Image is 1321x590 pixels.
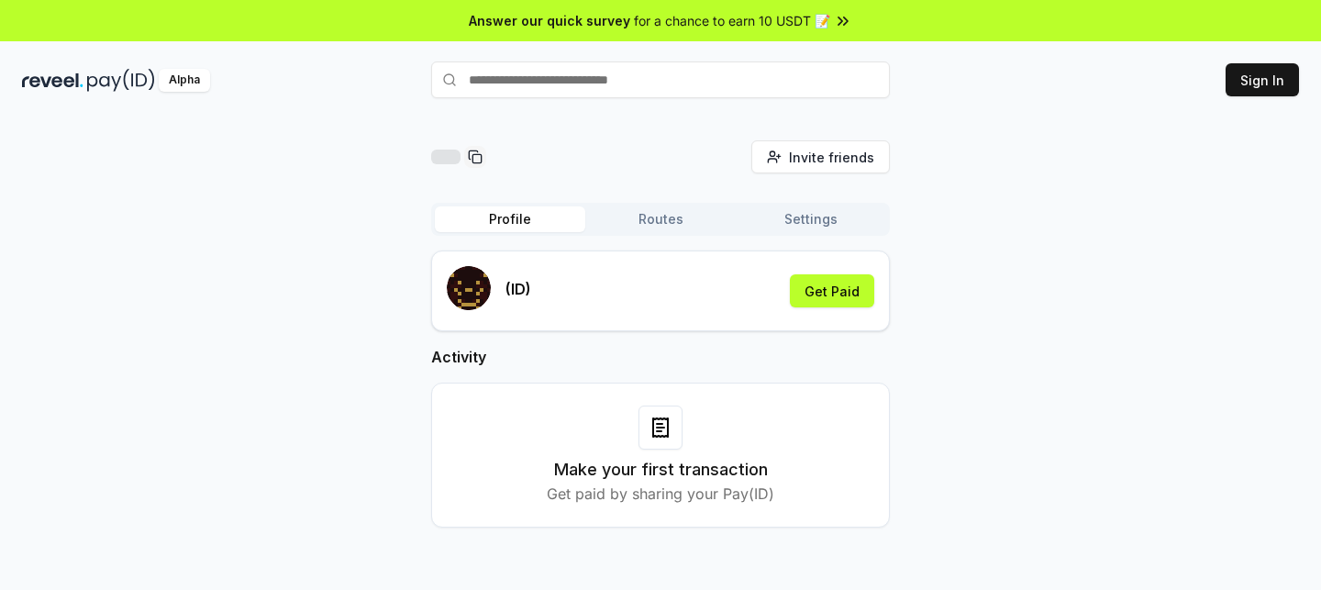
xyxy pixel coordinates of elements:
button: Routes [585,206,736,232]
button: Profile [435,206,585,232]
h3: Make your first transaction [554,457,768,483]
p: (ID) [505,278,531,300]
button: Sign In [1226,63,1299,96]
button: Settings [736,206,886,232]
img: reveel_dark [22,69,83,92]
span: Invite friends [789,148,874,167]
span: for a chance to earn 10 USDT 📝 [634,11,830,30]
img: pay_id [87,69,155,92]
p: Get paid by sharing your Pay(ID) [547,483,774,505]
h2: Activity [431,346,890,368]
span: Answer our quick survey [469,11,630,30]
button: Invite friends [751,140,890,173]
button: Get Paid [790,274,874,307]
div: Alpha [159,69,210,92]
